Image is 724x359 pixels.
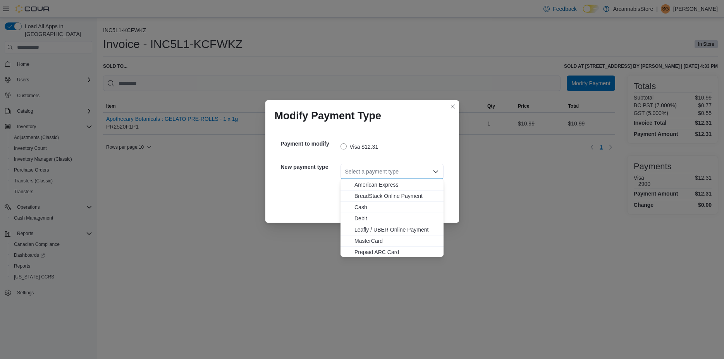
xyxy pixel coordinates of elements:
[281,159,339,175] h5: New payment type
[354,248,439,256] span: Prepaid ARC Card
[341,247,444,258] button: Prepaid ARC Card
[341,179,444,269] div: Choose from the following options
[341,202,444,213] button: Cash
[341,179,444,191] button: American Express
[341,142,378,151] label: Visa $12.31
[341,213,444,224] button: Debit
[448,102,457,111] button: Closes this modal window
[281,136,339,151] h5: Payment to modify
[345,167,346,176] input: Accessible screen reader label
[354,215,439,222] span: Debit
[341,224,444,235] button: Leafly / UBER Online Payment
[354,203,439,211] span: Cash
[433,168,439,175] button: Close list of options
[354,181,439,189] span: American Express
[354,237,439,245] span: MasterCard
[354,226,439,234] span: Leafly / UBER Online Payment
[341,191,444,202] button: BreadStack Online Payment
[275,110,382,122] h1: Modify Payment Type
[354,192,439,200] span: BreadStack Online Payment
[341,235,444,247] button: MasterCard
